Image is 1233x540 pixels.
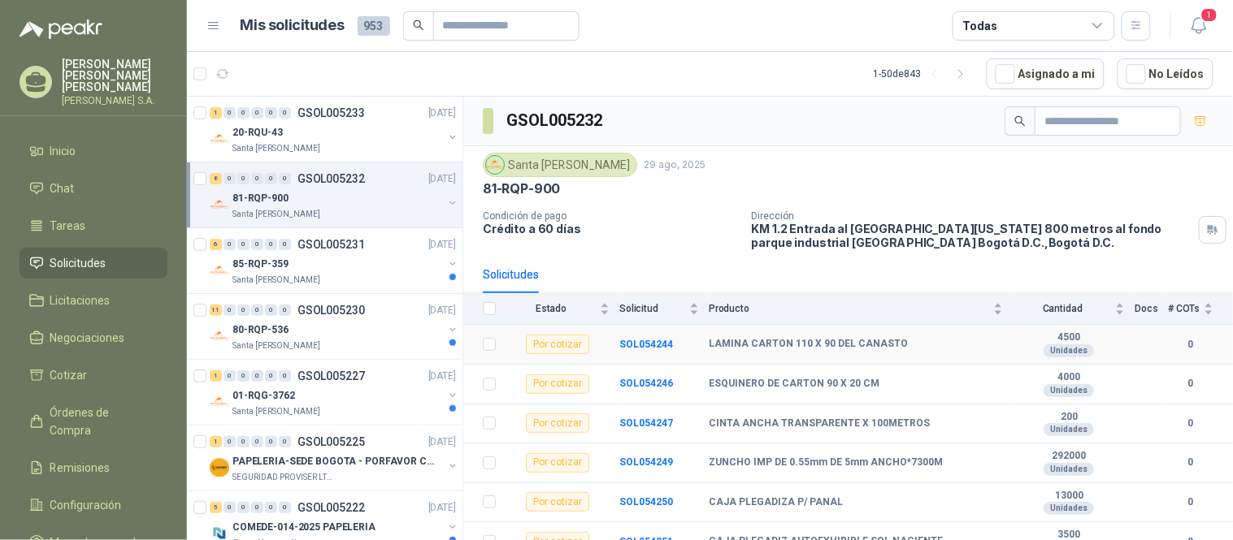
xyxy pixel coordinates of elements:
img: Company Logo [210,195,229,214]
div: 0 [224,173,236,184]
b: 4000 [1013,371,1125,384]
div: 0 [279,107,291,119]
a: SOL054247 [619,417,673,429]
div: 0 [251,436,263,447]
div: 0 [224,239,236,250]
p: 20-RQU-43 [232,125,283,140]
p: Santa [PERSON_NAME] [232,274,320,287]
p: Santa [PERSON_NAME] [232,208,320,221]
p: [DATE] [428,369,456,384]
div: 0 [237,239,250,250]
img: Company Logo [210,392,229,412]
p: [DATE] [428,171,456,187]
div: 8 [210,173,222,184]
a: Órdenes de Compra [20,397,167,446]
p: GSOL005230 [297,305,365,316]
div: 1 [210,436,222,447]
p: 81-RQP-900 [232,191,289,206]
b: SOL054244 [619,339,673,350]
p: COMEDE-014-2025 PAPELERIA [232,520,376,535]
div: 6 [210,239,222,250]
a: Cotizar [20,360,167,391]
button: No Leídos [1118,58,1213,89]
a: 1 0 0 0 0 0 GSOL005233[DATE] Company Logo20-RQU-43Santa [PERSON_NAME] [210,103,459,155]
a: Inicio [20,136,167,166]
a: SOL054246 [619,378,673,389]
span: Órdenes de Compra [50,404,152,439]
a: 1 0 0 0 0 0 GSOL005225[DATE] Company LogoPAPELERIA-SEDE BOGOTA - PORFAVOR CTZ COMPLETOSEGURIDAD P... [210,432,459,484]
a: Tareas [20,210,167,241]
p: Crédito a 60 días [483,222,739,235]
div: 0 [265,239,277,250]
span: Chat [50,179,75,197]
b: 13000 [1013,490,1125,503]
p: 81-RQP-900 [483,180,560,197]
th: Cantidad [1013,293,1135,325]
p: 85-RQP-359 [232,257,289,272]
div: 0 [224,502,236,513]
img: Logo peakr [20,19,102,39]
b: 200 [1013,411,1125,424]
span: Cantidad [1013,303,1112,314]
img: Company Logo [210,129,229,149]
img: Company Logo [210,326,229,346]
p: GSOL005227 [297,370,365,382]
span: Negociaciones [50,329,125,347]
button: 1 [1184,11,1213,41]
th: # COTs [1168,293,1233,325]
p: Santa [PERSON_NAME] [232,405,320,418]
p: GSOL005231 [297,239,365,250]
b: 0 [1168,376,1213,391]
b: LAMINA CARTON 110 X 90 DEL CANASTO [709,338,908,351]
span: Licitaciones [50,292,111,309]
p: 29 ago, 2025 [644,158,706,173]
a: Licitaciones [20,285,167,316]
a: SOL054250 [619,496,673,508]
th: Solicitud [619,293,709,325]
div: Santa [PERSON_NAME] [483,153,637,177]
div: Solicitudes [483,266,539,283]
span: 1 [1200,7,1218,23]
b: CAJA PLEGADIZA P/ PANAL [709,496,843,509]
img: Company Logo [210,458,229,477]
div: Unidades [1044,344,1094,357]
span: Estado [506,303,597,314]
div: 0 [265,305,277,316]
b: ZUNCHO IMP DE 0.55mm DE 5mm ANCHO*7300M [709,456,943,469]
div: 0 [237,370,250,382]
p: [PERSON_NAME] [PERSON_NAME] [PERSON_NAME] [62,58,167,93]
div: 11 [210,305,222,316]
a: 1 0 0 0 0 0 GSOL005227[DATE] Company Logo01-RQG-3762Santa [PERSON_NAME] [210,366,459,418]
a: Configuración [20,490,167,521]
a: SOL054249 [619,456,673,468]
div: 0 [237,173,250,184]
a: Chat [20,173,167,204]
th: Producto [709,293,1013,325]
span: # COTs [1168,303,1200,314]
a: Negociaciones [20,322,167,353]
div: Unidades [1044,502,1094,515]
h1: Mis solicitudes [241,14,345,37]
div: Por cotizar [526,413,589,433]
p: KM 1.2 Entrada al [GEOGRAPHIC_DATA][US_STATE] 800 metros al fondo parque industrial [GEOGRAPHIC_D... [752,222,1192,249]
div: 0 [265,436,277,447]
b: 0 [1168,416,1213,431]
p: [DATE] [428,237,456,253]
span: Solicitud [619,303,686,314]
div: 0 [237,305,250,316]
b: ESQUINERO DE CARTON 90 X 20 CM [709,378,879,391]
p: SEGURIDAD PROVISER LTDA [232,471,335,484]
div: 1 - 50 de 843 [874,61,974,87]
div: 5 [210,502,222,513]
p: Condición de pago [483,210,739,222]
p: 80-RQP-536 [232,322,289,338]
div: 0 [279,370,291,382]
p: GSOL005232 [297,173,365,184]
div: 0 [265,107,277,119]
b: 4500 [1013,331,1125,344]
div: 0 [251,305,263,316]
button: Asignado a mi [987,58,1105,89]
p: 01-RQG-3762 [232,388,295,404]
div: Unidades [1044,463,1094,476]
div: Por cotizar [526,453,589,473]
